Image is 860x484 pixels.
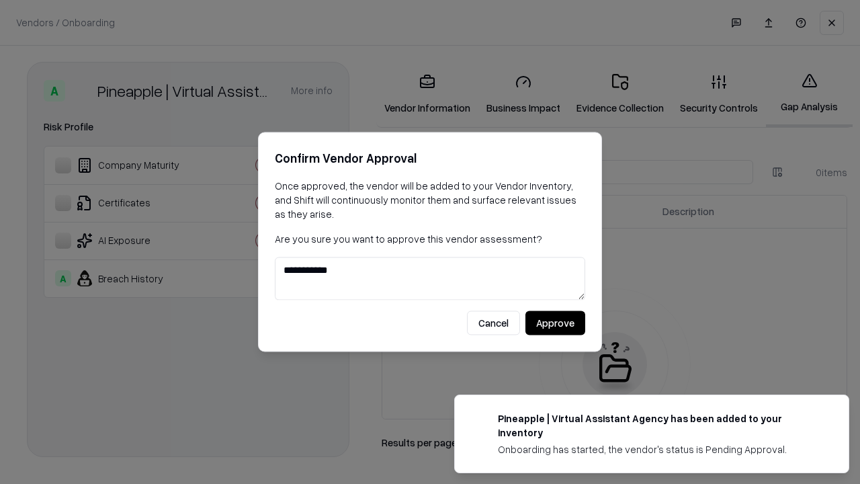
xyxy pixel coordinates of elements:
[525,311,585,335] button: Approve
[471,411,487,428] img: trypineapple.com
[275,179,585,221] p: Once approved, the vendor will be added to your Vendor Inventory, and Shift will continuously mon...
[275,232,585,246] p: Are you sure you want to approve this vendor assessment?
[467,311,520,335] button: Cancel
[498,442,816,456] div: Onboarding has started, the vendor's status is Pending Approval.
[275,149,585,168] h2: Confirm Vendor Approval
[498,411,816,440] div: Pineapple | Virtual Assistant Agency has been added to your inventory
